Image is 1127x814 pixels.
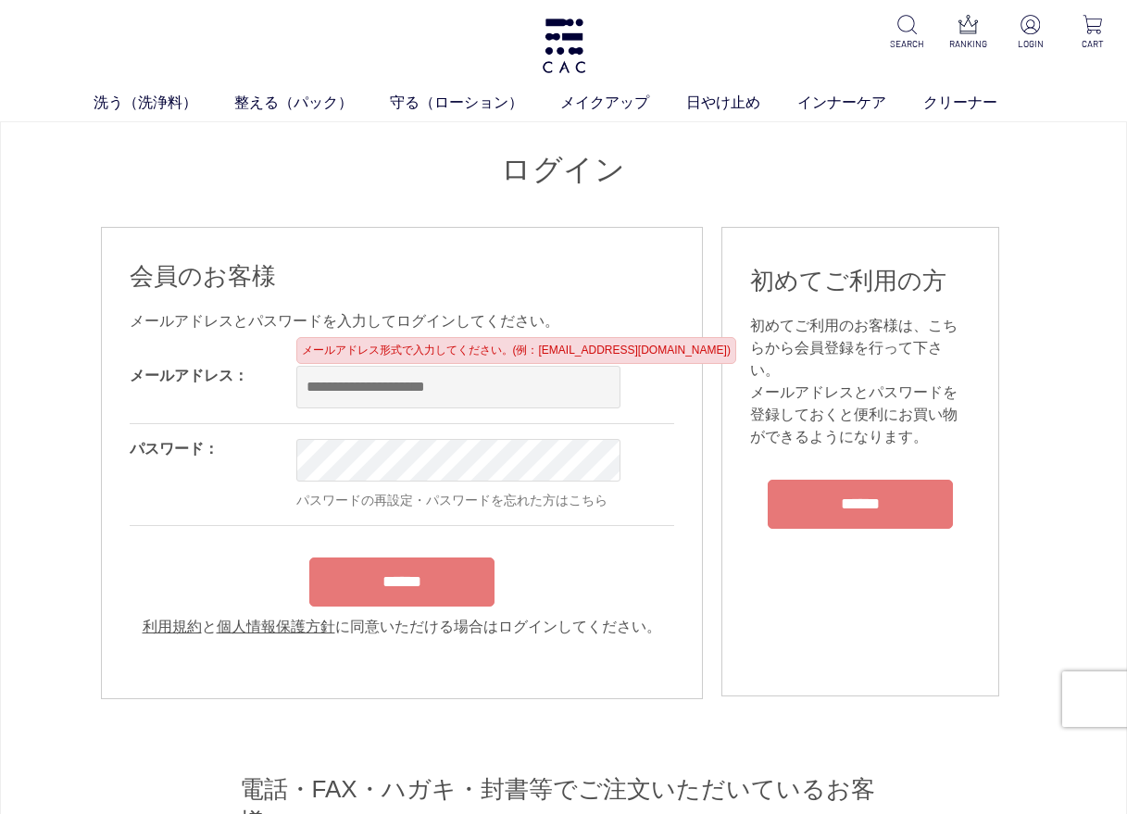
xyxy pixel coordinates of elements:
[797,92,923,114] a: インナーケア
[130,262,276,290] span: 会員のお客様
[130,616,674,638] div: と に同意いただける場合はログインしてください。
[296,493,607,507] a: パスワードの再設定・パスワードを忘れた方はこちら
[217,619,335,634] a: 個人情報保護方針
[1072,37,1112,51] p: CART
[948,15,988,51] a: RANKING
[1072,15,1112,51] a: CART
[750,315,970,448] div: 初めてご利用のお客様は、こちらから会員登録を行って下さい。 メールアドレスとパスワードを登録しておくと便利にお買い物ができるようになります。
[686,92,797,114] a: 日やけ止め
[130,368,248,383] label: メールアドレス：
[887,15,927,51] a: SEARCH
[296,337,736,364] div: メールアドレス形式で入力してください。(例：[EMAIL_ADDRESS][DOMAIN_NAME])
[887,37,927,51] p: SEARCH
[750,267,946,294] span: 初めてご利用の方
[130,310,674,332] div: メールアドレスとパスワードを入力してログインしてください。
[234,92,390,114] a: 整える（パック）
[948,37,988,51] p: RANKING
[1010,15,1050,51] a: LOGIN
[540,19,588,73] img: logo
[143,619,202,634] a: 利用規約
[130,441,219,457] label: パスワード：
[1010,37,1050,51] p: LOGIN
[923,92,1034,114] a: クリーナー
[560,92,686,114] a: メイクアップ
[390,92,560,114] a: 守る（ローション）
[101,150,1027,190] h1: ログイン
[94,92,234,114] a: 洗う（洗浄料）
